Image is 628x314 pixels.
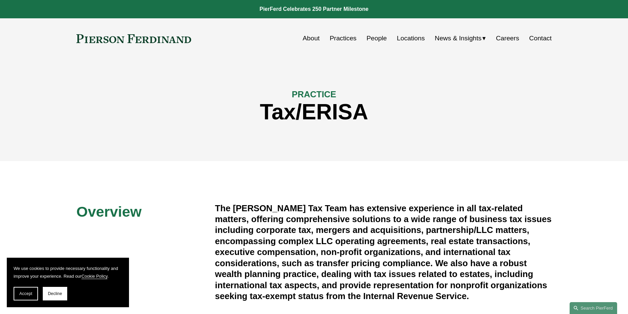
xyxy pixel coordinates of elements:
a: About [303,32,320,45]
span: Accept [19,291,32,296]
a: Careers [496,32,519,45]
h4: The [PERSON_NAME] Tax Team has extensive experience in all tax-related matters, offering comprehe... [215,203,552,302]
a: folder dropdown [435,32,486,45]
span: News & Insights [435,33,482,44]
a: Cookie Policy [81,274,108,279]
a: Contact [529,32,552,45]
p: We use cookies to provide necessary functionality and improve your experience. Read our . [14,264,122,280]
span: PRACTICE [292,90,336,99]
a: People [367,32,387,45]
h1: Tax/ERISA [76,100,552,124]
span: Overview [76,203,142,220]
button: Accept [14,287,38,300]
a: Locations [397,32,425,45]
a: Search this site [570,302,617,314]
span: Decline [48,291,62,296]
button: Decline [43,287,67,300]
a: Practices [330,32,356,45]
section: Cookie banner [7,258,129,307]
